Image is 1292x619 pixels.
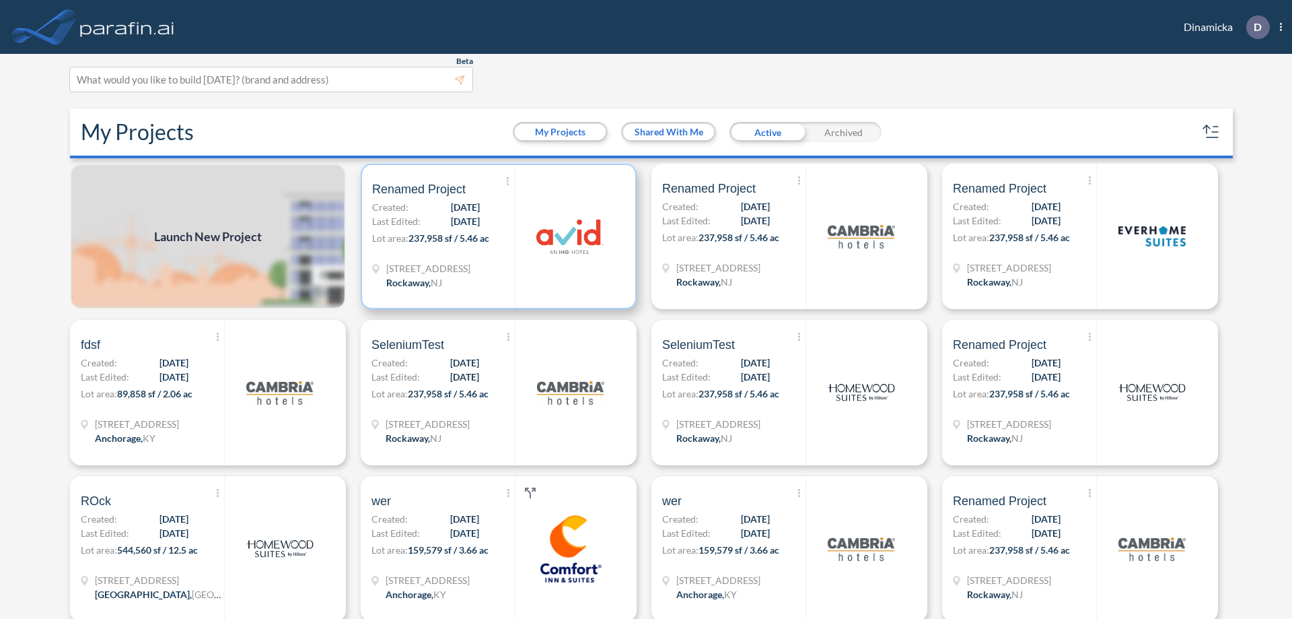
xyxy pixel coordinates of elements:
span: Last Edited: [662,370,711,384]
a: Renamed ProjectCreated:[DATE]Last Edited:[DATE]Lot area:237,958 sf / 5.46 ac[STREET_ADDRESS]Rocka... [937,164,1227,309]
span: Rockaway , [967,432,1011,444]
img: logo [1118,203,1186,270]
span: 237,958 sf / 5.46 ac [408,388,489,399]
div: Houston, TX [95,587,223,601]
span: 237,958 sf / 5.46 ac [698,388,779,399]
span: 237,958 sf / 5.46 ac [989,232,1070,243]
img: logo [1118,515,1186,583]
div: Anchorage, KY [95,431,155,445]
span: Lot area: [662,388,698,399]
span: KY [724,589,737,600]
span: Last Edited: [371,370,420,384]
span: Created: [662,356,698,370]
span: Created: [371,356,408,370]
span: 321 Mt Hope Ave [386,417,470,431]
span: [DATE] [451,200,480,214]
span: [DATE] [450,370,479,384]
span: [DATE] [450,356,479,370]
a: Renamed ProjectCreated:[DATE]Last Edited:[DATE]Lot area:237,958 sf / 5.46 ac[STREET_ADDRESS]Rocka... [646,164,937,309]
img: logo [1118,359,1186,426]
span: Created: [953,356,989,370]
span: Renamed Project [953,493,1046,509]
img: logo [828,359,895,426]
span: Lot area: [81,388,117,399]
img: logo [828,515,895,583]
img: logo [537,515,604,583]
span: NJ [721,432,732,444]
span: Lot area: [953,232,989,243]
div: Rockaway, NJ [967,431,1023,445]
span: Lot area: [371,388,408,399]
span: Created: [371,512,408,526]
span: 1899 Evergreen Rd [95,417,179,431]
span: [DATE] [1032,526,1061,540]
span: 237,958 sf / 5.46 ac [989,388,1070,399]
img: logo [246,515,314,583]
span: Last Edited: [953,370,1001,384]
span: Created: [953,512,989,526]
span: Lot area: [662,544,698,556]
h2: My Projects [81,119,194,145]
img: logo [537,359,604,426]
span: Anchorage , [95,432,143,444]
span: Lot area: [953,388,989,399]
img: add [70,164,346,309]
span: Rockaway , [676,432,721,444]
span: NJ [1011,432,1023,444]
span: Beta [456,56,473,67]
span: Renamed Project [372,181,466,197]
div: Rockaway, NJ [676,275,732,289]
span: [DATE] [159,370,188,384]
div: Active [729,122,805,142]
span: 321 Mt Hope Ave [676,417,760,431]
span: Created: [372,200,408,214]
span: NJ [1011,276,1023,288]
span: Lot area: [371,544,408,556]
img: logo [828,203,895,270]
span: [DATE] [159,526,188,540]
span: 321 Mt Hope Ave [967,573,1051,587]
span: 13835 Beaumont Hwy [95,573,223,587]
img: logo [536,203,604,270]
div: Rockaway, NJ [386,275,442,290]
span: NJ [431,277,442,288]
span: 159,579 sf / 3.66 ac [408,544,489,556]
span: Rockaway , [967,276,1011,288]
span: Launch New Project [154,228,262,246]
div: Anchorage, KY [676,587,737,601]
div: Rockaway, NJ [386,431,441,445]
span: [DATE] [159,512,188,526]
span: Last Edited: [81,370,129,384]
span: 1790 Evergreen Rd [676,573,760,587]
span: Created: [662,512,698,526]
span: SeleniumTest [371,337,444,353]
span: [DATE] [450,526,479,540]
span: [DATE] [1032,356,1061,370]
span: [DATE] [1032,370,1061,384]
span: Rockaway , [967,589,1011,600]
a: Launch New Project [70,164,346,309]
span: SeleniumTest [662,337,735,353]
span: ROck [81,493,111,509]
span: Last Edited: [662,526,711,540]
span: Renamed Project [662,181,756,197]
span: Lot area: [953,544,989,556]
span: NJ [430,432,441,444]
span: wer [371,493,391,509]
span: wer [662,493,682,509]
span: KY [143,432,155,444]
span: 321 Mt Hope Ave [386,261,470,275]
img: logo [246,359,314,426]
div: Dinamicka [1163,15,1282,39]
span: [DATE] [741,199,770,214]
span: Created: [953,199,989,214]
span: [GEOGRAPHIC_DATA] , [95,589,192,600]
span: 321 Mt Hope Ave [967,417,1051,431]
span: Anchorage , [386,589,433,600]
span: [DATE] [451,214,480,228]
span: fdsf [81,337,100,353]
span: 237,958 sf / 5.46 ac [698,232,779,243]
div: Rockaway, NJ [967,275,1023,289]
span: 237,958 sf / 5.46 ac [408,232,489,244]
div: Anchorage, KY [386,587,446,601]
